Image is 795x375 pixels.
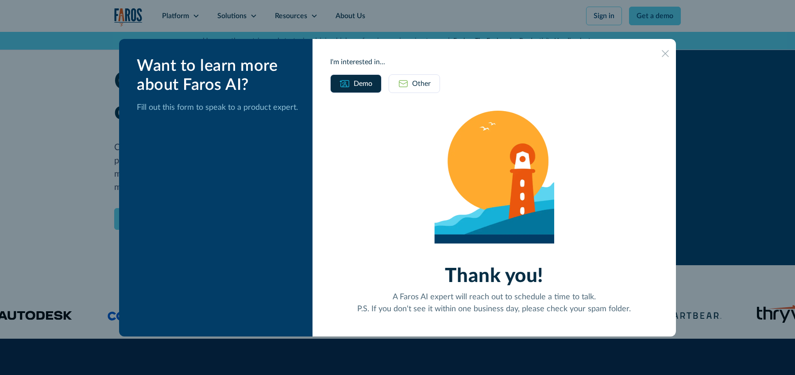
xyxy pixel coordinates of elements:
[354,78,372,89] div: Demo
[434,111,554,244] img: An illustration of a lighthouse in the sea
[137,57,298,95] div: Want to learn more about Faros AI?
[137,102,298,114] p: Fill out this form to speak to a product expert.
[412,78,431,89] div: Other
[357,291,631,315] div: A Faros AI expert will reach out to schedule a time to talk. P.S. If you don't see it within one ...
[330,111,658,330] div: Email Form success
[330,57,658,67] div: I'm interested in...
[357,265,631,288] h3: Thank you!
